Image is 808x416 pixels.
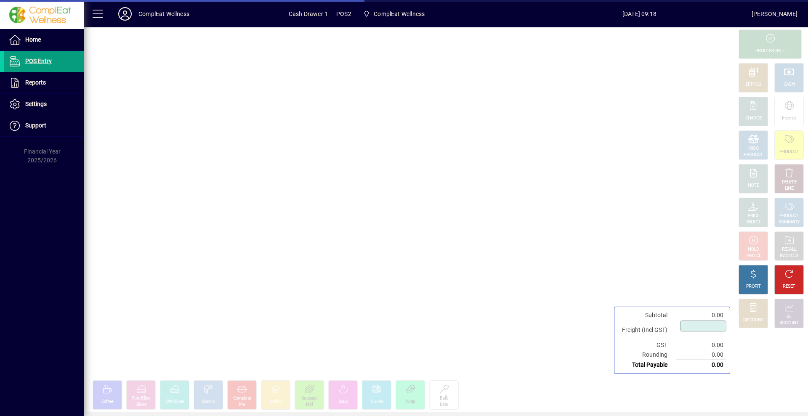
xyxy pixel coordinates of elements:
span: ComplEat Wellness [374,7,425,21]
div: ComplEat Wellness [138,7,189,21]
td: Subtotal [618,310,676,320]
div: PROCESS SALE [755,48,785,54]
span: POS2 [336,7,351,21]
span: Cash Drawer 1 [289,7,328,21]
span: POS Entry [25,58,52,64]
td: GST [618,340,676,350]
span: Support [25,122,46,129]
div: Pie [239,402,245,408]
td: Freight (Incl GST) [618,320,676,340]
div: PRICE [748,213,759,219]
td: Total Payable [618,360,676,370]
div: PRODUCT [744,152,763,158]
div: PRODUCT [779,149,798,155]
div: Bulk [440,395,448,402]
span: Home [25,36,41,43]
span: [DATE] 09:18 [527,7,752,21]
td: 0.00 [676,360,726,370]
a: Settings [4,94,84,115]
div: Compleat [233,395,251,402]
div: NOTE [748,183,759,189]
div: DELETE [782,179,796,185]
div: ACCOUNT [779,320,799,326]
div: Scrolls [202,399,215,405]
div: Wrap [405,399,415,405]
span: Settings [25,101,47,107]
div: Bins [440,402,448,408]
a: Reports [4,72,84,93]
div: GL [787,314,792,320]
div: Slices [136,402,147,408]
div: EFTPOS [746,82,761,88]
div: Soup [338,399,348,405]
span: ComplEat Wellness [360,6,428,21]
td: 0.00 [676,340,726,350]
div: INVOICE [745,253,761,259]
div: SELECT [746,219,761,225]
div: CW Slices [165,399,184,405]
div: SUMMARY [779,219,800,225]
div: Sausage [301,395,317,402]
td: 0.00 [676,310,726,320]
td: Rounding [618,350,676,360]
div: PRODUCT [779,213,798,219]
a: Home [4,29,84,50]
div: [PERSON_NAME] [752,7,797,21]
div: Internet [782,115,796,122]
button: Profile [112,6,138,21]
div: CASH [784,82,795,88]
div: RECALL [782,246,797,253]
div: DISCOUNT [743,317,763,323]
div: RESET [783,284,795,290]
div: Muffin [270,399,282,405]
a: Support [4,115,84,136]
div: Coffee [101,399,114,405]
div: Roll [306,402,313,408]
span: Reports [25,79,46,86]
div: Pure Bliss [132,395,150,402]
div: MISC [748,146,758,152]
div: HOLD [748,246,759,253]
div: LINE [785,185,793,192]
div: INVOICES [780,253,798,259]
div: Quiche [370,399,383,405]
td: 0.00 [676,350,726,360]
div: CHARGE [745,115,762,122]
div: PROFIT [746,284,760,290]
